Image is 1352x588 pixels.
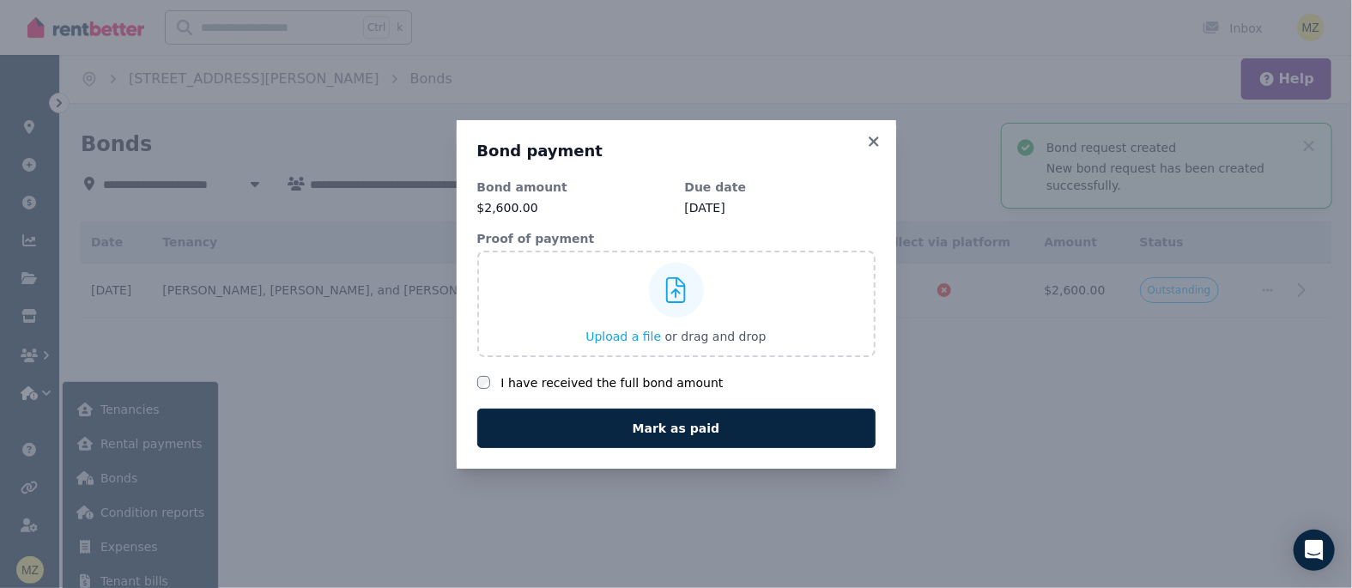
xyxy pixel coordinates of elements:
[477,179,668,196] dt: Bond amount
[1294,530,1335,571] div: Open Intercom Messenger
[665,330,767,343] span: or drag and drop
[685,179,876,196] dt: Due date
[585,328,766,345] button: Upload a file or drag and drop
[477,141,876,161] h3: Bond payment
[477,199,668,216] p: $2,600.00
[685,199,876,216] dd: [DATE]
[585,330,661,343] span: Upload a file
[477,230,876,247] dt: Proof of payment
[477,409,876,448] button: Mark as paid
[500,374,723,391] label: I have received the full bond amount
